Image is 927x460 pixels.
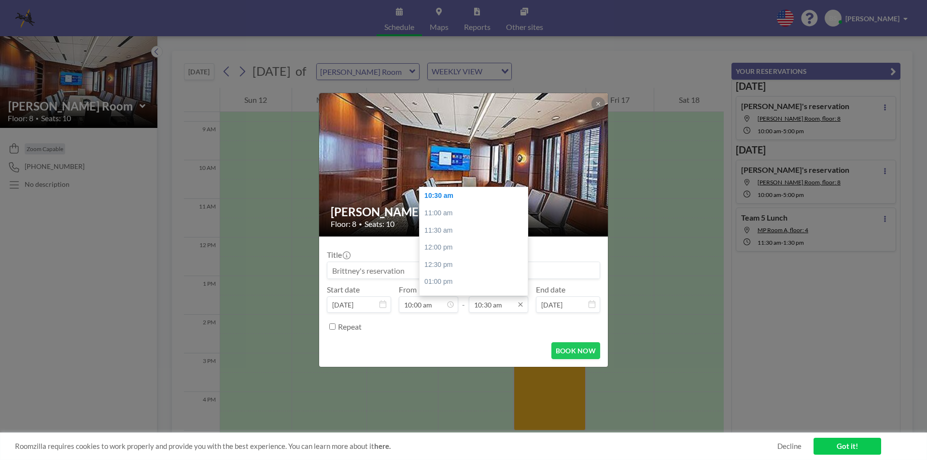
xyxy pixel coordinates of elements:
a: here. [374,442,391,450]
label: Start date [327,285,360,294]
label: From [399,285,417,294]
span: • [359,221,362,228]
a: Got it! [814,438,881,455]
span: - [462,288,465,309]
div: 01:00 pm [420,273,533,291]
div: 12:30 pm [420,256,533,274]
span: Roomzilla requires cookies to work properly and provide you with the best experience. You can lea... [15,442,777,451]
div: 10:30 am [420,187,533,205]
a: Decline [777,442,801,451]
button: BOOK NOW [551,342,600,359]
label: Repeat [338,322,362,332]
div: 12:00 pm [420,239,533,256]
h2: [PERSON_NAME] Room [331,205,597,219]
span: Seats: 10 [365,219,394,229]
div: 01:30 pm [420,291,533,308]
img: 537.jpg [319,13,609,317]
div: 11:30 am [420,222,533,239]
label: End date [536,285,565,294]
input: Brittney's reservation [327,262,600,279]
span: Floor: 8 [331,219,356,229]
label: Title [327,250,350,260]
div: 11:00 am [420,205,533,222]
